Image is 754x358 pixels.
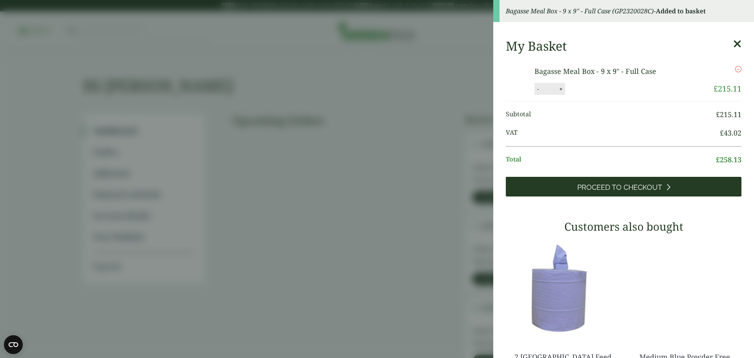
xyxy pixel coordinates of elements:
[714,83,741,94] bdi: 215.11
[506,239,620,337] img: 3630017-2-Ply-Blue-Centre-Feed-104m
[506,177,741,196] a: Proceed to Checkout
[735,66,741,72] a: Remove this item
[714,83,718,94] span: £
[540,86,546,92] button: -
[720,128,741,138] bdi: 43.02
[506,7,654,15] em: Bagasse Meal Box - 9 x 9" - Full Case (GP2320028C)
[716,155,720,164] span: £
[716,155,741,164] bdi: 258.13
[506,220,741,233] h3: Customers also bought
[720,128,724,138] span: £
[656,7,706,15] strong: Added to basket
[4,335,23,354] button: Open CMP widget
[577,183,662,192] span: Proceed to Checkout
[716,110,720,119] span: £
[540,66,661,76] a: Bagasse Meal Box - 9 x 9" - Full Case
[506,154,716,165] span: Total
[562,86,570,92] button: +
[506,128,720,138] span: VAT
[506,39,567,53] h2: My Basket
[506,109,716,120] span: Subtotal
[716,110,741,119] bdi: 215.11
